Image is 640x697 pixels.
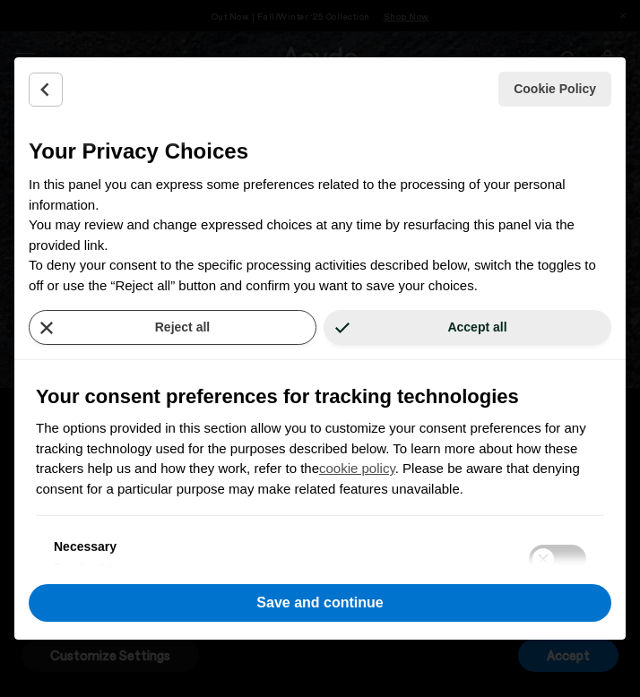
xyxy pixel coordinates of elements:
a: cookie policy - link opens in a new tab [319,460,395,476]
h3: Your consent preferences for tracking technologies [36,382,604,411]
h2: Your Privacy Choices [29,135,611,168]
button: Save and continue [29,584,611,622]
button: Back [29,73,63,107]
button: Necessary - See description [54,556,507,580]
label: Necessary [54,538,507,556]
p: The options provided in this section allow you to customize your consent preferences for any trac... [36,418,604,499]
button: Cookie Policy [498,72,611,107]
span: Cookie Policy [514,80,596,99]
p: In this panel you can express some preferences related to the processing of your personal informa... [29,175,611,296]
button: Reject all [29,310,316,345]
button: Accept all [324,310,611,345]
